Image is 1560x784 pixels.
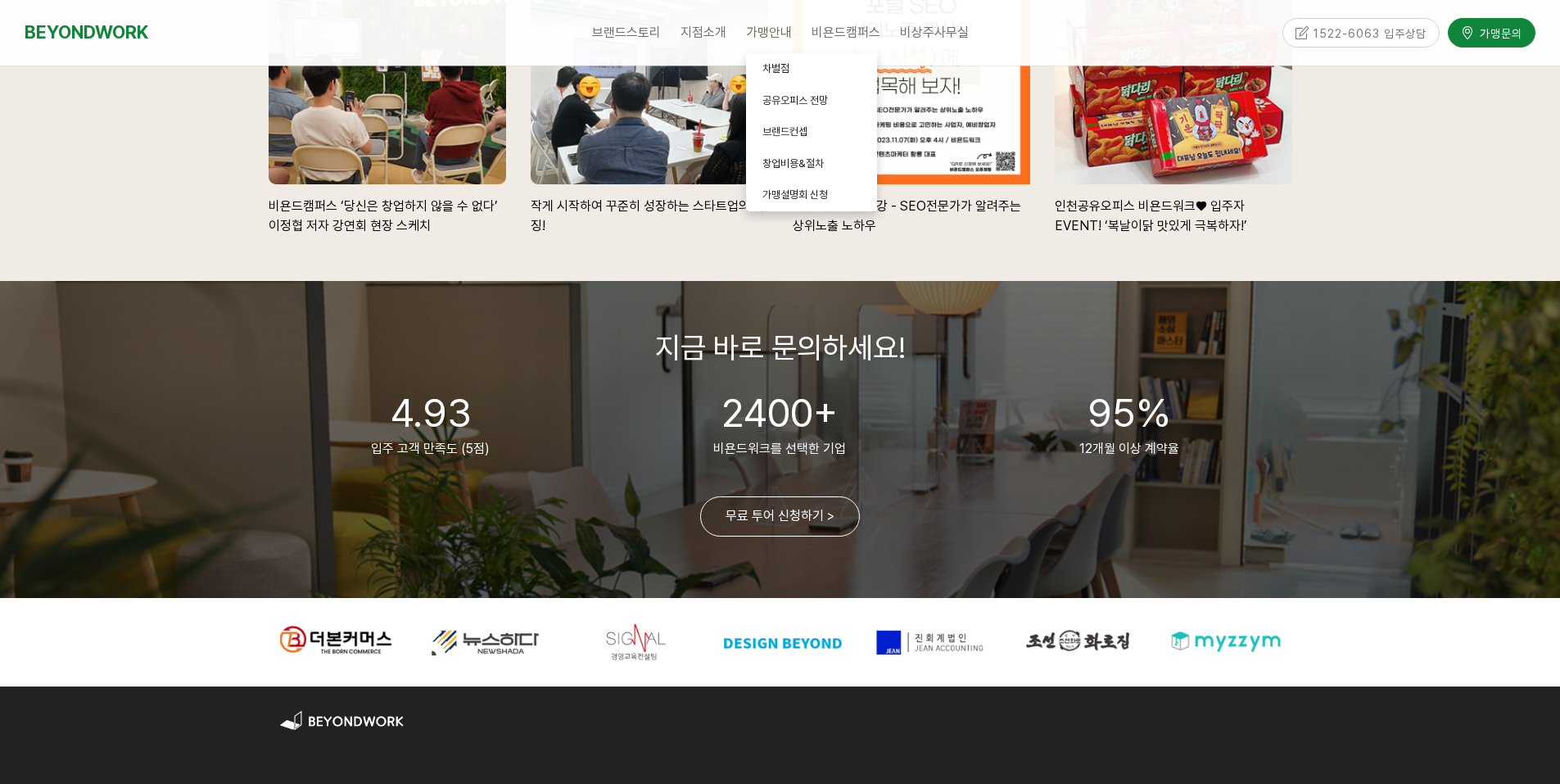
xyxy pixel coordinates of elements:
span: 비상주사무실 [900,25,969,40]
span: 비욘드워크를 선택한 기업 [713,441,846,456]
p: 인천공유오피스 비욘드워크♥ 입주자 EVENT! ‘복날이닭 맛있게 극복하자!’ [1055,184,1292,236]
span: 브랜드스토리 [592,25,661,40]
span: 2400+ [721,389,838,437]
span: 비욘드캠퍼스 [812,25,880,40]
p: 비욘드캠퍼스 특강 - SEO전문가가 알려주는 상위노출 노하우 [793,184,1030,236]
a: 무료 투어 신청하기 > [700,496,860,537]
span: 지금 바로 문의하세요! [655,330,906,365]
span: 입주 고객 만족도 (5점) [371,441,490,456]
span: 95% [1087,389,1171,437]
p: 작게 시작하여 꾸준히 성장하는 스타트업의 특징! [531,184,768,236]
a: 가맹설명회 신청 [746,179,877,211]
p: 비욘드캠퍼스 ‘당신은 창업하지 않을 수 없다’ 이정협 저자 강연회 현장 스케치 [269,184,506,236]
span: 가맹문의 [1475,25,1522,41]
span: 창업비용&절차 [762,157,824,170]
a: 가맹안내 [736,12,802,53]
span: 가맹안내 [746,25,792,40]
span: 공유오피스 전망 [762,94,828,106]
span: 차별점 [762,62,789,75]
a: 브랜드스토리 [582,12,671,53]
a: 차별점 [746,53,877,85]
a: 지점소개 [671,12,736,53]
a: 비욘드캠퍼스 [802,12,890,53]
a: BEYONDWORK [25,17,148,48]
a: 가맹문의 [1448,17,1535,46]
span: 12개월 이상 계약율 [1079,441,1179,456]
a: 창업비용&절차 [746,148,877,180]
a: 브랜드컨셉 [746,116,877,148]
span: 4.93 [390,389,471,437]
a: 비상주사무실 [890,12,979,53]
span: 가맹설명회 신청 [762,188,828,201]
a: 공유오피스 전망 [746,85,877,117]
span: 브랜드컨셉 [762,125,807,138]
span: 지점소개 [681,25,726,40]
